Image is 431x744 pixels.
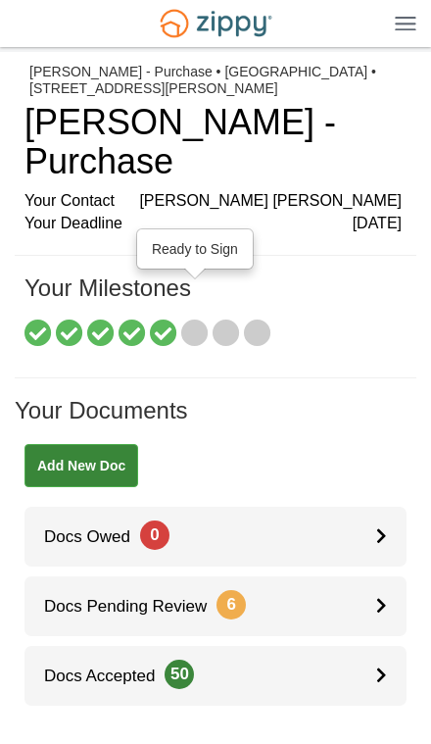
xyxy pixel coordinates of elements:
span: [PERSON_NAME] [PERSON_NAME] [139,190,402,213]
a: Docs Accepted50 [24,646,407,706]
a: Docs Pending Review6 [24,576,407,636]
h1: Your Milestones [24,275,402,321]
h1: [PERSON_NAME] - Purchase [24,103,402,180]
h1: Your Documents [15,398,416,443]
div: Your Deadline [24,213,402,235]
span: 6 [216,590,246,620]
div: Ready to Sign [138,230,252,268]
div: Your Contact [24,190,402,213]
span: 50 [165,660,194,689]
img: Mobile Dropdown Menu [395,16,416,30]
span: Docs Accepted [24,667,194,685]
span: Docs Pending Review [24,597,246,616]
span: 0 [140,521,169,550]
span: Docs Owed [24,527,169,546]
a: Docs Owed0 [24,507,407,567]
div: [PERSON_NAME] - Purchase • [GEOGRAPHIC_DATA] • [STREET_ADDRESS][PERSON_NAME] [29,64,402,97]
span: [DATE] [353,213,402,235]
a: Add New Doc [24,444,138,487]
